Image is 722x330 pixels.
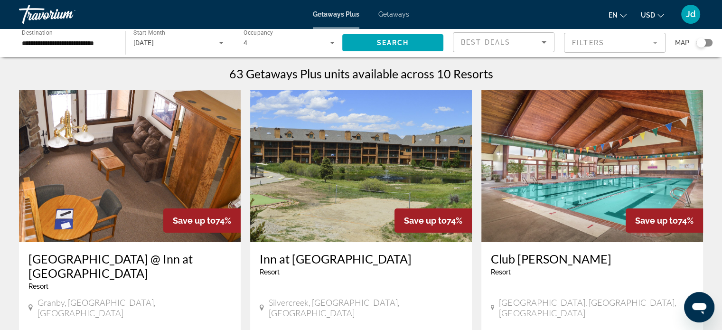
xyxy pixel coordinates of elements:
span: Jd [686,9,695,19]
a: Club [PERSON_NAME] [491,252,694,266]
a: Inn at [GEOGRAPHIC_DATA] [260,252,462,266]
span: Resort [260,268,280,276]
span: Destination [22,29,53,36]
img: 2349E01X.jpg [250,90,472,242]
button: User Menu [678,4,703,24]
span: Granby, [GEOGRAPHIC_DATA], [GEOGRAPHIC_DATA] [38,297,231,318]
div: 74% [626,208,703,233]
a: Travorium [19,2,114,27]
span: Map [675,36,689,49]
span: USD [641,11,655,19]
img: 2349I01X.jpg [19,90,241,242]
h1: 63 Getaways Plus units available across 10 Resorts [229,66,493,81]
button: Change currency [641,8,664,22]
button: Search [342,34,444,51]
span: [GEOGRAPHIC_DATA], [GEOGRAPHIC_DATA], [GEOGRAPHIC_DATA] [499,297,694,318]
a: Getaways Plus [313,10,359,18]
iframe: Button to launch messaging window [684,292,714,322]
span: Silvercreek, [GEOGRAPHIC_DATA], [GEOGRAPHIC_DATA] [269,297,462,318]
span: Save up to [635,216,678,226]
span: Resort [28,283,48,290]
span: Occupancy [244,29,273,36]
mat-select: Sort by [461,37,546,48]
div: 74% [163,208,241,233]
span: en [609,11,618,19]
a: [GEOGRAPHIC_DATA] @ Inn at [GEOGRAPHIC_DATA] [28,252,231,280]
span: 4 [244,39,247,47]
span: Save up to [173,216,216,226]
span: [DATE] [133,39,154,47]
span: Search [376,39,409,47]
span: Resort [491,268,511,276]
a: Getaways [378,10,409,18]
div: 74% [394,208,472,233]
span: Start Month [133,29,165,36]
span: Save up to [404,216,447,226]
button: Change language [609,8,627,22]
span: Best Deals [461,38,510,46]
img: 0948O01X.jpg [481,90,703,242]
button: Filter [564,32,666,53]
